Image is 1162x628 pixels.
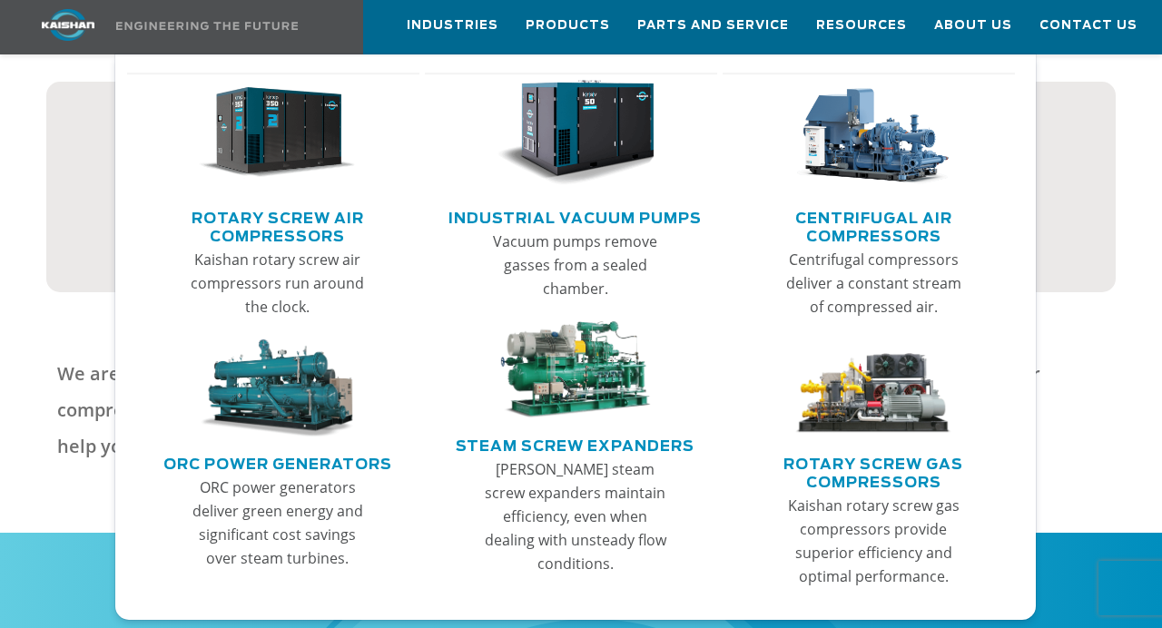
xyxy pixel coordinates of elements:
span: Products [526,15,610,36]
p: Centrifugal compressors deliver a constant stream of compressed air. [779,248,968,319]
div: product select tool icon [57,120,463,256]
img: thumb-Rotary-Screw-Gas-Compressors [794,339,951,437]
a: Products [526,1,610,50]
a: ORC Power Generators [163,448,392,476]
a: Contact Us [1039,1,1137,50]
a: Centrifugal Air Compressors [732,202,1015,248]
p: Kaishan rotary screw gas compressors provide superior efficiency and optimal performance. [779,494,968,588]
img: thumb-Rotary-Screw-Air-Compressors [199,80,356,186]
a: Industries [407,1,498,50]
span: Industries [407,15,498,36]
span: Resources [816,15,907,36]
a: Steam Screw Expanders [456,430,694,457]
p: Vacuum pumps remove gasses from a sealed chamber. [481,230,670,300]
img: thumb-Industrial-Vacuum-Pumps [497,80,654,186]
a: Rotary Screw Air Compressors [136,202,419,248]
a: Rotary Screw Gas Compressors [732,448,1015,494]
a: Parts and Service [637,1,789,50]
span: About Us [934,15,1012,36]
span: Parts and Service [637,15,789,36]
a: Resources [816,1,907,50]
a: Industrial Vacuum Pumps [448,202,702,230]
p: Kaishan rotary screw air compressors run around the clock. [183,248,372,319]
p: We are committed to helping you reach your business goals. Operators can rely on our high-quality... [57,356,1043,465]
p: [PERSON_NAME] steam screw expanders maintain efficiency, even when dealing with unsteady flow con... [481,457,670,575]
img: thumb-Centrifugal-Air-Compressors [794,80,951,186]
p: ORC power generators deliver green energy and significant cost savings over steam turbines. [183,476,372,570]
img: thumb-Steam-Screw-Expanders [497,321,654,419]
span: Contact Us [1039,15,1137,36]
img: Engineering the future [116,22,298,30]
a: About Us [934,1,1012,50]
img: thumb-ORC-Power-Generators [199,339,356,437]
